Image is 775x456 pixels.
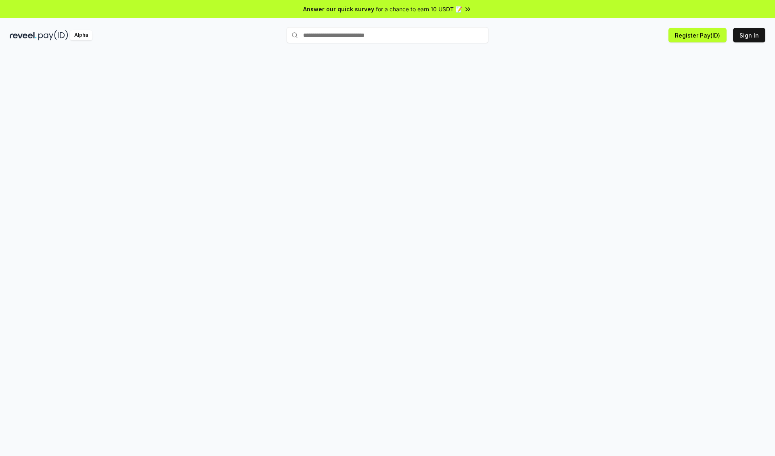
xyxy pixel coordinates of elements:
button: Sign In [733,28,765,42]
div: Alpha [70,30,92,40]
span: Answer our quick survey [303,5,374,13]
span: for a chance to earn 10 USDT 📝 [376,5,462,13]
img: reveel_dark [10,30,37,40]
img: pay_id [38,30,68,40]
button: Register Pay(ID) [668,28,727,42]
